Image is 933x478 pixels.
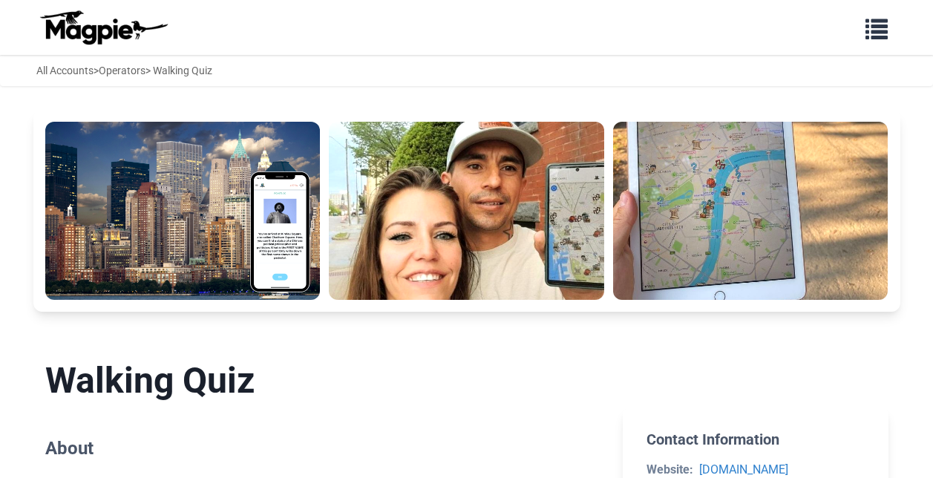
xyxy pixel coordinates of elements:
[329,122,604,300] img: New York City Walking Quiz in Manhattan including drinks!
[699,462,788,477] a: [DOMAIN_NAME]
[99,65,145,76] a: Operators
[613,122,888,300] img: New York City Walking Quiz in Manhattan including drinks!
[45,359,600,402] h1: Walking Quiz
[45,438,600,459] h2: About
[36,62,212,79] div: > > Walking Quiz
[45,122,321,300] img: New York City Walking Quiz in Manhattan including drinks!
[646,430,864,448] h2: Contact Information
[36,65,94,76] a: All Accounts
[646,462,693,477] strong: Website:
[36,10,170,45] img: logo-ab69f6fb50320c5b225c76a69d11143b.png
